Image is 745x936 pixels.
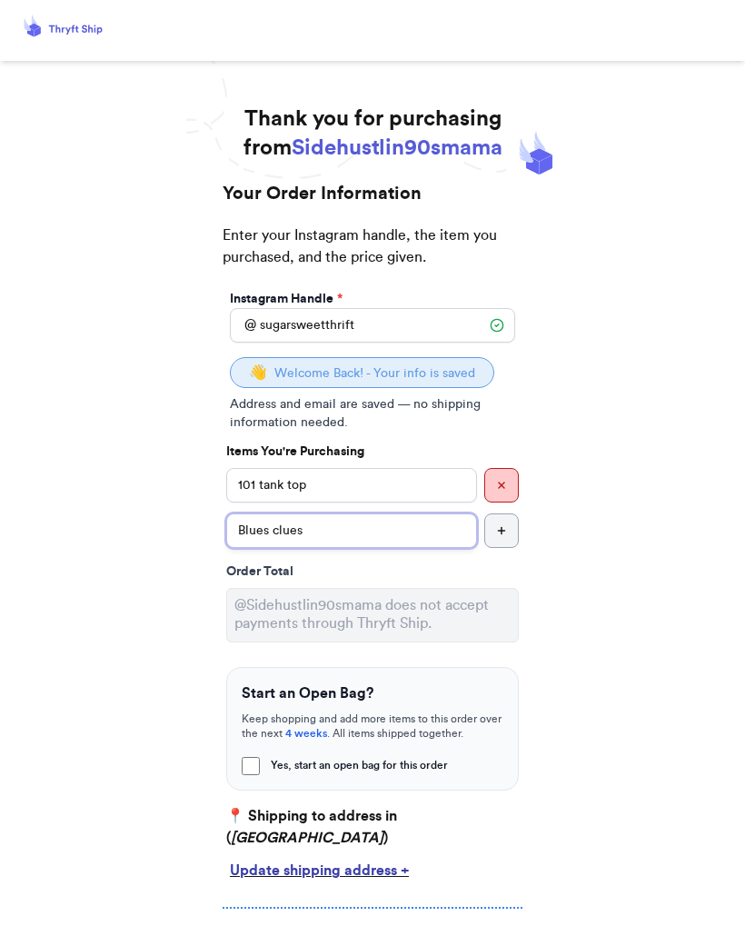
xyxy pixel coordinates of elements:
[249,365,267,380] span: 👋
[243,105,502,163] h1: Thank you for purchasing from
[271,758,448,772] span: Yes, start an open bag for this order
[242,682,503,704] h3: Start an Open Bag?
[226,443,519,461] p: Items You're Purchasing
[226,805,519,849] p: 📍 Shipping to address in ( )
[242,757,260,775] input: Yes, start an open bag for this order
[231,831,383,845] em: [GEOGRAPHIC_DATA]
[230,395,515,432] p: Address and email are saved — no shipping information needed.
[226,513,477,548] input: ex.funky hat
[226,563,519,581] div: Order Total
[230,290,343,308] label: Instagram Handle
[274,367,475,380] span: Welcome Back! - Your info is saved
[292,137,502,159] span: Sidehustlin90smama
[223,224,522,286] p: Enter your Instagram handle, the item you purchased, and the price given.
[285,728,327,739] span: 4 weeks
[230,308,256,343] div: @
[230,860,515,881] div: Update shipping address +
[223,181,522,224] h2: Your Order Information
[242,712,503,741] p: Keep shopping and add more items to this order over the next . All items shipped together.
[226,468,477,503] input: ex.funky hat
